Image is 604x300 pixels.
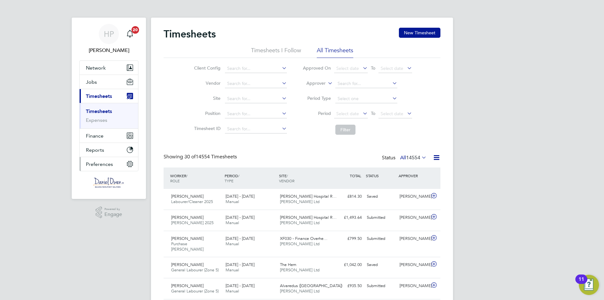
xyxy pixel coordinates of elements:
label: Site [192,95,221,101]
label: Client Config [192,65,221,71]
div: Saved [364,191,397,202]
span: [DATE] - [DATE] [226,283,254,288]
span: [PERSON_NAME] [171,236,204,241]
button: Open Resource Center, 11 new notifications [579,275,599,295]
span: [PERSON_NAME] [171,215,204,220]
span: / [186,173,187,178]
button: New Timesheet [399,28,440,38]
span: Finance [86,133,103,139]
span: Select date [381,65,403,71]
input: Search for... [225,79,287,88]
span: Alvaredus ([GEOGRAPHIC_DATA]) [280,283,342,288]
div: Timesheets [80,103,138,128]
span: / [238,173,239,178]
span: The Hem [280,262,296,267]
span: / [287,173,288,178]
div: [PERSON_NAME] [397,191,430,202]
span: To [369,109,377,117]
button: Reports [80,143,138,157]
li: Timesheets I Follow [251,47,301,58]
div: Submitted [364,234,397,244]
span: 30 of [184,154,196,160]
h2: Timesheets [164,28,216,40]
input: Search for... [335,79,397,88]
span: Engage [104,212,122,217]
span: [PERSON_NAME] Ltd [280,241,320,246]
span: [DATE] - [DATE] [226,194,254,199]
label: All [400,155,427,161]
a: HP[PERSON_NAME] [79,24,138,54]
label: Vendor [192,80,221,86]
span: [PERSON_NAME] Hospital R… [280,215,337,220]
a: 20 [124,24,136,44]
input: Search for... [225,94,287,103]
a: Timesheets [86,108,112,114]
button: Preferences [80,157,138,171]
div: Submitted [364,212,397,223]
li: All Timesheets [317,47,353,58]
span: ROLE [170,178,180,183]
span: [DATE] - [DATE] [226,215,254,220]
span: Jobs [86,79,97,85]
span: General Labourer (Zone 5) [171,267,219,273]
span: [PERSON_NAME] [171,194,204,199]
span: TYPE [225,178,233,183]
div: SITE [277,170,332,186]
div: £935.50 [332,281,364,291]
button: Network [80,61,138,75]
span: Timesheets [86,93,112,99]
span: Manual [226,220,239,225]
span: [PERSON_NAME] [171,283,204,288]
div: £799.50 [332,234,364,244]
label: Period [303,110,331,116]
span: [PERSON_NAME] Ltd [280,220,320,225]
span: [PERSON_NAME] Hospital R… [280,194,337,199]
label: Approver [297,80,326,87]
span: Harry Pryke [79,47,138,54]
span: Manual [226,199,239,204]
img: danielowen-logo-retina.png [93,178,125,188]
div: WORKER [169,170,223,186]
span: Select date [381,111,403,116]
span: [PERSON_NAME] [171,262,204,267]
a: Go to home page [79,178,138,188]
label: Approved On [303,65,331,71]
span: Reports [86,147,104,153]
div: [PERSON_NAME] [397,260,430,270]
input: Search for... [225,64,287,73]
span: Select date [336,65,359,71]
a: Powered byEngage [96,207,122,218]
button: Jobs [80,75,138,89]
span: General Labourer (Zone 5) [171,288,219,294]
span: Preferences [86,161,113,167]
span: [PERSON_NAME] Ltd [280,288,320,294]
div: PERIOD [223,170,277,186]
span: [DATE] - [DATE] [226,262,254,267]
span: To [369,64,377,72]
div: £1,042.00 [332,260,364,270]
div: [PERSON_NAME] [397,234,430,244]
label: Position [192,110,221,116]
span: Powered by [104,207,122,212]
div: £1,493.64 [332,212,364,223]
div: 11 [579,279,584,287]
button: Timesheets [80,89,138,103]
input: Search for... [225,110,287,118]
span: TOTAL [350,173,361,178]
div: STATUS [364,170,397,181]
span: Manual [226,267,239,273]
span: XF030 - Finance Overhe… [280,236,327,241]
div: £814.30 [332,191,364,202]
div: [PERSON_NAME] [397,212,430,223]
span: [DATE] - [DATE] [226,236,254,241]
span: Manual [226,241,239,246]
input: Search for... [225,125,287,133]
span: [PERSON_NAME] Ltd [280,267,320,273]
span: Labourer/Cleaner 2025 [171,199,213,204]
span: Manual [226,288,239,294]
span: [PERSON_NAME] Ltd [280,199,320,204]
div: APPROVER [397,170,430,181]
span: HP [104,30,114,38]
div: Showing [164,154,238,160]
span: Network [86,65,106,71]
